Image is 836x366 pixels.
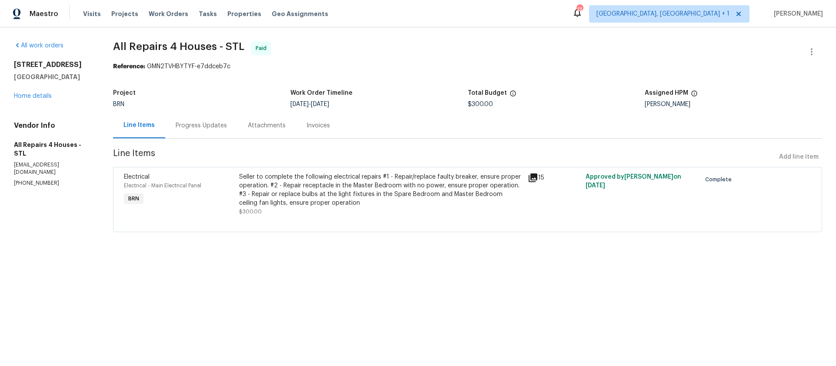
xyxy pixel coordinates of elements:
span: $300.00 [239,209,262,214]
span: Paid [256,44,270,53]
h2: [STREET_ADDRESS] [14,60,92,69]
p: [PHONE_NUMBER] [14,180,92,187]
span: Approved by [PERSON_NAME] on [586,174,681,189]
span: BRN [113,101,124,107]
span: Geo Assignments [272,10,328,18]
span: Work Orders [149,10,188,18]
span: Line Items [113,149,776,165]
span: The hpm assigned to this work order. [691,90,698,101]
span: Electrical [124,174,150,180]
div: 13 [576,5,583,14]
span: [DATE] [290,101,309,107]
h5: [GEOGRAPHIC_DATA] [14,73,92,81]
h5: Assigned HPM [645,90,688,96]
span: [PERSON_NAME] [770,10,823,18]
h5: Total Budget [468,90,507,96]
div: Progress Updates [176,121,227,130]
b: Reference: [113,63,145,70]
span: Properties [227,10,261,18]
span: Visits [83,10,101,18]
span: Projects [111,10,138,18]
span: The total cost of line items that have been proposed by Opendoor. This sum includes line items th... [510,90,516,101]
div: Line Items [123,121,155,130]
h5: All Repairs 4 Houses - STL [14,140,92,158]
span: Complete [705,175,735,184]
span: $300.00 [468,101,493,107]
span: - [290,101,329,107]
h5: Project [113,90,136,96]
div: Invoices [306,121,330,130]
div: [PERSON_NAME] [645,101,822,107]
div: Seller to complete the following electrical repairs #1 - Repair/replace faulty breaker, ensure pr... [239,173,523,207]
a: Home details [14,93,52,99]
span: Maestro [30,10,58,18]
span: BRN [125,194,143,203]
p: [EMAIL_ADDRESS][DOMAIN_NAME] [14,161,92,176]
h5: Work Order Timeline [290,90,353,96]
div: Attachments [248,121,286,130]
div: GMN2TVHBYTYF-e7ddceb7c [113,62,822,71]
span: Electrical - Main Electrical Panel [124,183,201,188]
span: [DATE] [586,183,605,189]
span: [GEOGRAPHIC_DATA], [GEOGRAPHIC_DATA] + 1 [596,10,729,18]
div: 15 [528,173,580,183]
h4: Vendor Info [14,121,92,130]
span: Tasks [199,11,217,17]
span: [DATE] [311,101,329,107]
span: All Repairs 4 Houses - STL [113,41,244,52]
a: All work orders [14,43,63,49]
